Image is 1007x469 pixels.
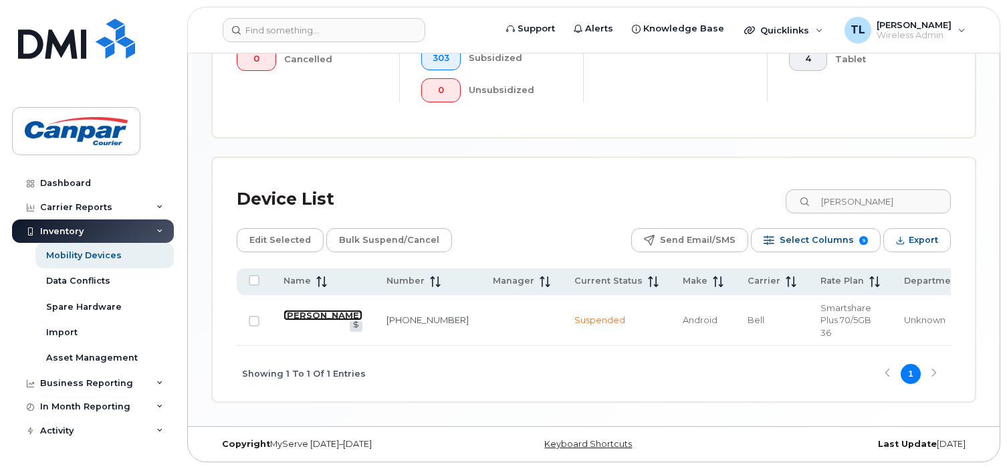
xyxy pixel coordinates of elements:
[585,22,613,35] span: Alerts
[901,364,921,384] button: Page 1
[751,228,881,252] button: Select Columns 9
[904,275,960,287] span: Department
[820,275,864,287] span: Rate Plan
[433,53,449,64] span: 303
[284,310,362,320] a: [PERSON_NAME]
[242,364,366,384] span: Showing 1 To 1 Of 1 Entries
[284,47,378,71] div: Cancelled
[835,17,975,43] div: Tony Ladriere
[386,275,425,287] span: Number
[339,230,439,250] span: Bulk Suspend/Cancel
[544,439,632,449] a: Keyboard Shortcuts
[820,302,871,338] span: Smartshare Plus 70/5GB 36
[350,321,362,331] a: View Last Bill
[748,275,780,287] span: Carrier
[469,78,562,102] div: Unsubsidized
[877,30,952,41] span: Wireless Admin
[574,314,625,325] span: Suspended
[760,25,809,35] span: Quicklinks
[789,47,827,71] button: 4
[421,46,461,70] button: 303
[683,275,707,287] span: Make
[421,78,461,102] button: 0
[497,15,564,42] a: Support
[877,19,952,30] span: [PERSON_NAME]
[518,22,555,35] span: Support
[326,228,452,252] button: Bulk Suspend/Cancel
[859,236,868,245] span: 9
[284,275,311,287] span: Name
[851,22,865,38] span: TL
[237,182,334,217] div: Device List
[735,17,832,43] div: Quicklinks
[564,15,623,42] a: Alerts
[883,228,951,252] button: Export
[469,46,562,70] div: Subsidized
[212,439,467,450] div: MyServe [DATE]–[DATE]
[237,228,324,252] button: Edit Selected
[909,230,938,250] span: Export
[386,314,469,325] a: [PHONE_NUMBER]
[800,54,816,64] span: 4
[904,314,945,325] span: Unknown
[683,314,717,325] span: Android
[222,439,270,449] strong: Copyright
[643,22,724,35] span: Knowledge Base
[631,228,748,252] button: Send Email/SMS
[660,230,736,250] span: Send Email/SMS
[249,230,311,250] span: Edit Selected
[835,47,930,71] div: Tablet
[748,314,764,325] span: Bell
[878,439,937,449] strong: Last Update
[780,230,854,250] span: Select Columns
[493,275,534,287] span: Manager
[574,275,643,287] span: Current Status
[721,439,976,450] div: [DATE]
[786,189,951,213] input: Search Device List ...
[223,18,425,42] input: Find something...
[623,15,734,42] a: Knowledge Base
[237,47,276,71] button: 0
[433,85,449,96] span: 0
[248,54,265,64] span: 0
